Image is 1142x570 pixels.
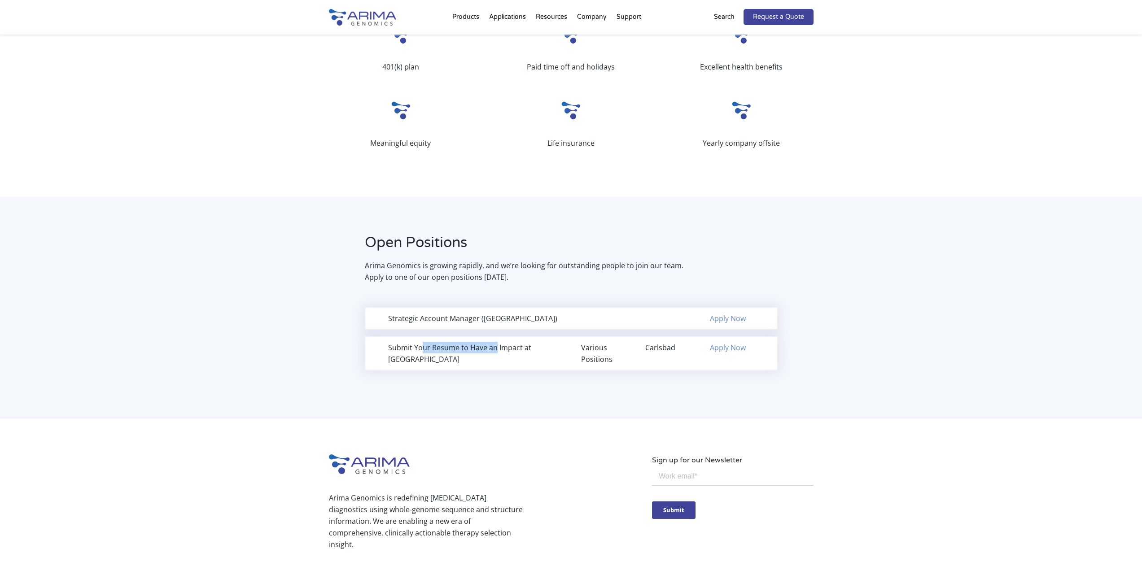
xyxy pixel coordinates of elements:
p: Excellent health benefits [669,61,813,73]
img: Arima_Small_Logo [557,21,584,48]
p: Yearly company offsite [669,137,813,149]
img: Arima_Small_Logo [387,21,414,48]
p: Search [714,11,735,23]
a: Apply Now [710,343,746,352]
div: Various Positions [581,342,626,365]
p: Meaningful equity [329,137,473,149]
img: Arima_Small_Logo [728,21,755,48]
a: Apply Now [710,313,746,323]
p: Arima Genomics is redefining [MEDICAL_DATA] diagnostics using whole-genome sequence and structure... [329,492,523,550]
img: Arima-Genomics-logo [329,454,410,474]
p: Life insurance [499,137,643,149]
img: Arima_Small_Logo [557,97,584,124]
p: 401(k) plan [329,61,473,73]
p: Paid time off and holidays [499,61,643,73]
p: Sign up for our Newsletter [652,454,814,466]
p: Arima Genomics is growing rapidly, and we’re looking for outstanding people to join our team. App... [365,260,686,283]
img: Arima_Small_Logo [387,97,414,124]
h2: Open Positions [365,233,686,260]
div: Submit Your Resume to Have an Impact at [GEOGRAPHIC_DATA] [388,342,561,365]
div: Carlsbad [645,342,690,353]
iframe: Form 0 [652,466,814,525]
div: Strategic Account Manager ([GEOGRAPHIC_DATA]) [388,313,561,324]
img: Arima_Small_Logo [728,97,755,124]
a: Request a Quote [744,9,814,25]
img: Arima-Genomics-logo [329,9,396,26]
